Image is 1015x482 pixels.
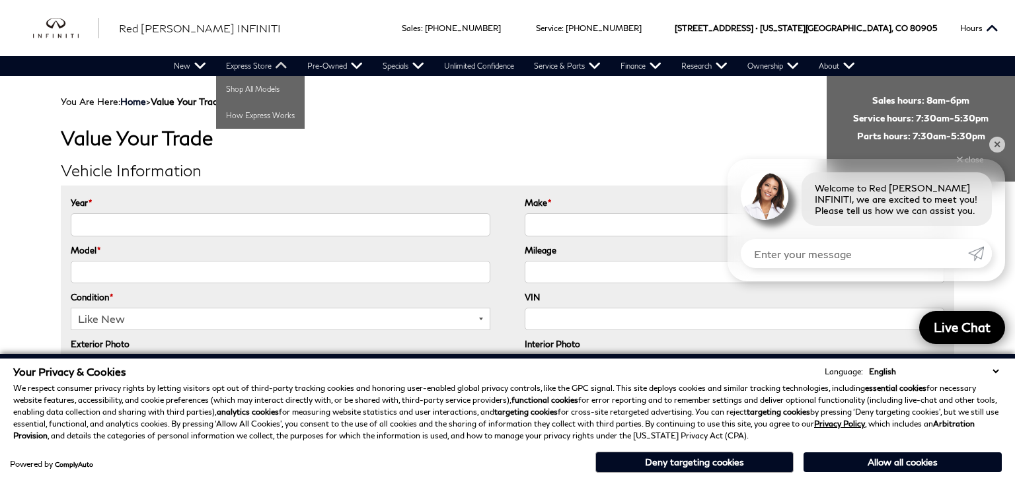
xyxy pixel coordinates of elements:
span: Parts hours: [853,130,989,141]
a: Pre-Owned [297,56,373,76]
label: VIN [525,290,540,304]
a: Privacy Policy [814,419,865,429]
div: Breadcrumbs [61,96,954,107]
a: [PHONE_NUMBER] [566,23,642,33]
label: Mileage [525,243,556,258]
span: Your Privacy & Cookies [13,365,126,378]
button: Allow all cookies [804,452,1002,472]
a: Express Store [216,56,297,76]
span: Sales [402,23,421,33]
nav: Main Navigation [164,56,865,76]
a: Submit [968,239,992,268]
a: Live Chat [919,311,1005,344]
span: 8am-6pm [926,94,969,106]
a: Home [120,96,146,107]
strong: targeting cookies [494,407,558,417]
img: Agent profile photo [741,172,788,220]
a: Research [671,56,737,76]
a: Ownership [737,56,809,76]
a: Shop All Models [216,76,305,102]
span: Red [PERSON_NAME] INFINITI [119,22,281,34]
a: How Express Works [216,102,305,129]
label: Exterior Photo [71,337,130,351]
select: Language Select [866,365,1002,378]
strong: targeting cookies [747,407,810,417]
span: Sales hours: [853,94,989,112]
a: [STREET_ADDRESS] • [US_STATE][GEOGRAPHIC_DATA], CO 80905 [675,23,937,33]
strong: analytics cookies [217,407,279,417]
h1: Value Your Trade [61,127,954,149]
span: > [120,96,223,107]
span: Service hours: [853,112,989,130]
span: Live Chat [927,319,997,335]
a: [PHONE_NUMBER] [425,23,501,33]
h2: Vehicle Information [61,162,954,179]
label: Year [71,195,92,210]
strong: essential cookies [865,383,926,393]
label: Condition [71,290,113,304]
span: You Are Here: [61,96,223,107]
span: 7:30am-5:30pm [916,112,989,123]
a: Specials [373,56,434,76]
input: Enter your message [741,239,968,268]
a: About [809,56,865,76]
span: : [421,23,423,33]
div: Welcome to Red [PERSON_NAME] INFINITI, we are excited to meet you! Please tell us how we can assi... [802,172,992,226]
a: Finance [611,56,671,76]
a: ComplyAuto [55,460,93,468]
strong: Value Your Trade [151,96,223,107]
a: Red [PERSON_NAME] INFINITI [119,20,281,36]
label: Interior Photo [525,337,580,351]
strong: functional cookies [511,395,578,405]
span: 7:30am-5:30pm [913,130,985,141]
a: New [164,56,216,76]
label: Make [525,195,551,210]
div: Powered by [10,460,93,468]
button: Deny targeting cookies [595,452,794,473]
span: : [562,23,564,33]
img: INFINITI [33,18,99,39]
p: We respect consumer privacy rights by letting visitors opt out of third-party tracking cookies an... [13,382,1002,442]
a: Unlimited Confidence [434,56,524,76]
label: Model [71,243,100,258]
a: Service & Parts [524,56,611,76]
div: close [853,141,989,168]
div: Language: [825,368,863,376]
a: infiniti [33,18,99,39]
span: Service [536,23,562,33]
